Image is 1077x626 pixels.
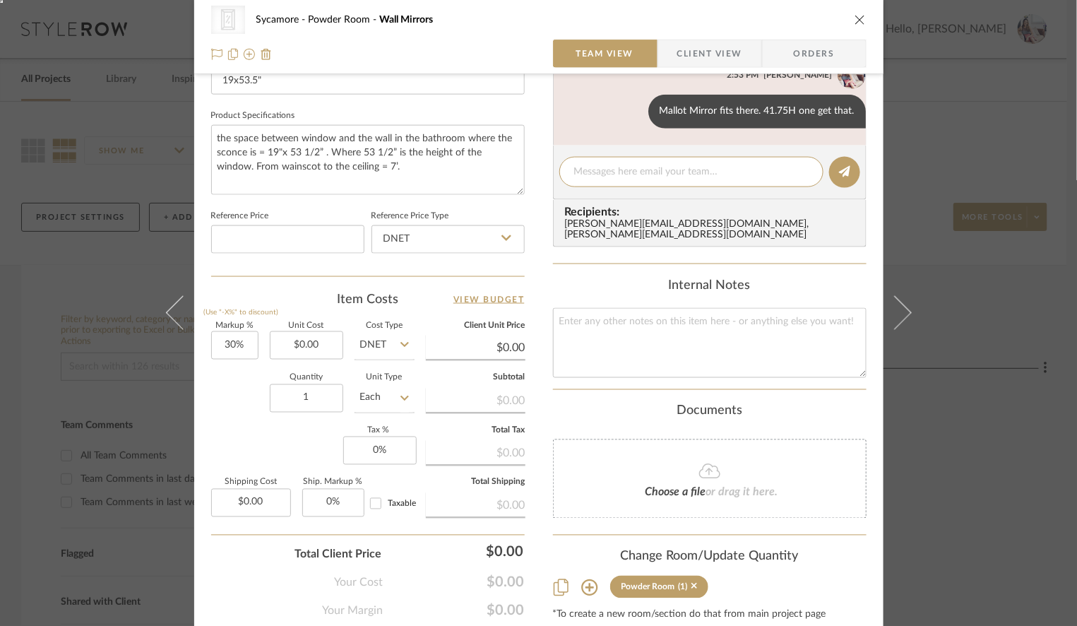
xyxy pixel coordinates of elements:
[426,492,525,517] div: $0.00
[270,374,343,382] label: Quantity
[335,574,383,591] span: Your Cost
[256,15,309,25] span: Sycamore
[355,374,415,382] label: Unit Type
[211,479,291,486] label: Shipping Cost
[838,61,866,89] img: 443c1879-fc31-41c6-898d-8c8e9b8df45c.jpg
[648,95,866,129] div: Mallot Mirror fits there. 41.75H one get that.
[679,582,688,592] div: (1)
[380,15,434,25] span: Wall Mirrors
[565,206,860,218] span: Recipients:
[211,213,269,220] label: Reference Price
[355,322,415,329] label: Cost Type
[270,322,343,329] label: Unit Cost
[553,404,867,420] div: Documents
[343,427,415,435] label: Tax %
[706,487,778,498] span: or drag it here.
[764,69,833,81] div: [PERSON_NAME]
[383,603,525,620] span: $0.00
[778,40,850,68] span: Orders
[211,291,525,308] div: Item Costs
[389,538,530,566] div: $0.00
[565,219,860,242] div: [PERSON_NAME][EMAIL_ADDRESS][DOMAIN_NAME] , [PERSON_NAME][EMAIL_ADDRESS][DOMAIN_NAME]
[553,278,867,294] div: Internal Notes
[261,49,272,60] img: Remove from project
[371,213,449,220] label: Reference Price Type
[553,610,867,621] div: *To create a new room/section do that from main project page
[426,479,525,486] label: Total Shipping
[383,574,525,591] span: $0.00
[295,546,382,563] span: Total Client Price
[211,112,295,119] label: Product Specifications
[426,427,525,435] label: Total Tax
[576,40,634,68] span: Team View
[302,479,364,486] label: Ship. Markup %
[211,322,258,329] label: Markup %
[323,603,383,620] span: Your Margin
[854,13,867,26] button: close
[553,550,867,565] div: Change Room/Update Quantity
[453,291,525,308] a: View Budget
[677,40,742,68] span: Client View
[388,500,417,508] span: Taxable
[621,582,675,592] div: Powder Room
[426,322,525,329] label: Client Unit Price
[426,387,525,413] div: $0.00
[426,439,525,465] div: $0.00
[426,374,525,382] label: Subtotal
[211,66,525,95] input: Enter the dimensions of this item
[645,487,706,498] span: Choose a file
[309,15,380,25] span: Powder Room
[727,69,759,81] div: 2:53 PM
